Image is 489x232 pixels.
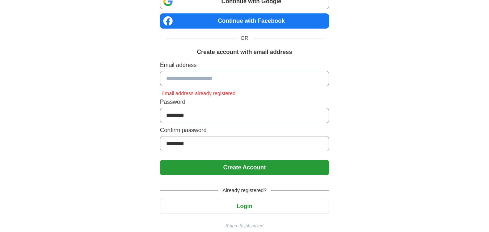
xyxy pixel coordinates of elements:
h1: Create account with email address [197,48,292,56]
label: Confirm password [160,126,329,135]
button: Login [160,199,329,214]
button: Create Account [160,160,329,175]
a: Login [160,203,329,209]
label: Password [160,98,329,106]
span: Already registered? [218,187,271,194]
a: Continue with Facebook [160,13,329,29]
span: OR [236,34,253,42]
span: Email address already registered. [160,90,239,96]
label: Email address [160,61,329,69]
a: Return to job advert [160,223,329,229]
